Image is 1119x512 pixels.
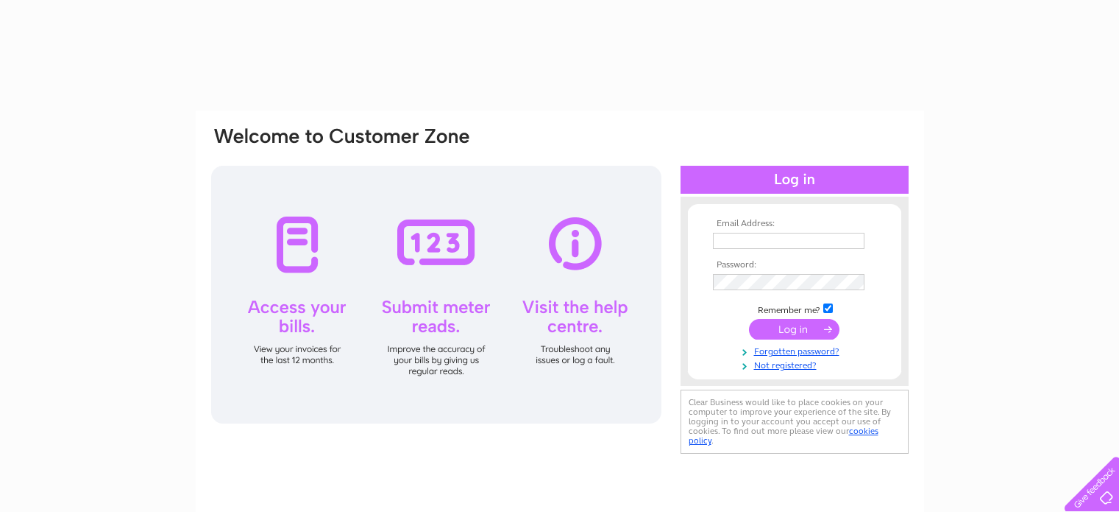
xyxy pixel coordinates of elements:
a: Not registered? [713,357,880,371]
a: cookies policy [689,426,878,446]
div: Clear Business would like to place cookies on your computer to improve your experience of the sit... [681,390,909,454]
a: Forgotten password? [713,343,880,357]
th: Password: [709,260,880,270]
input: Submit [749,319,839,340]
th: Email Address: [709,219,880,229]
td: Remember me? [709,301,880,316]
